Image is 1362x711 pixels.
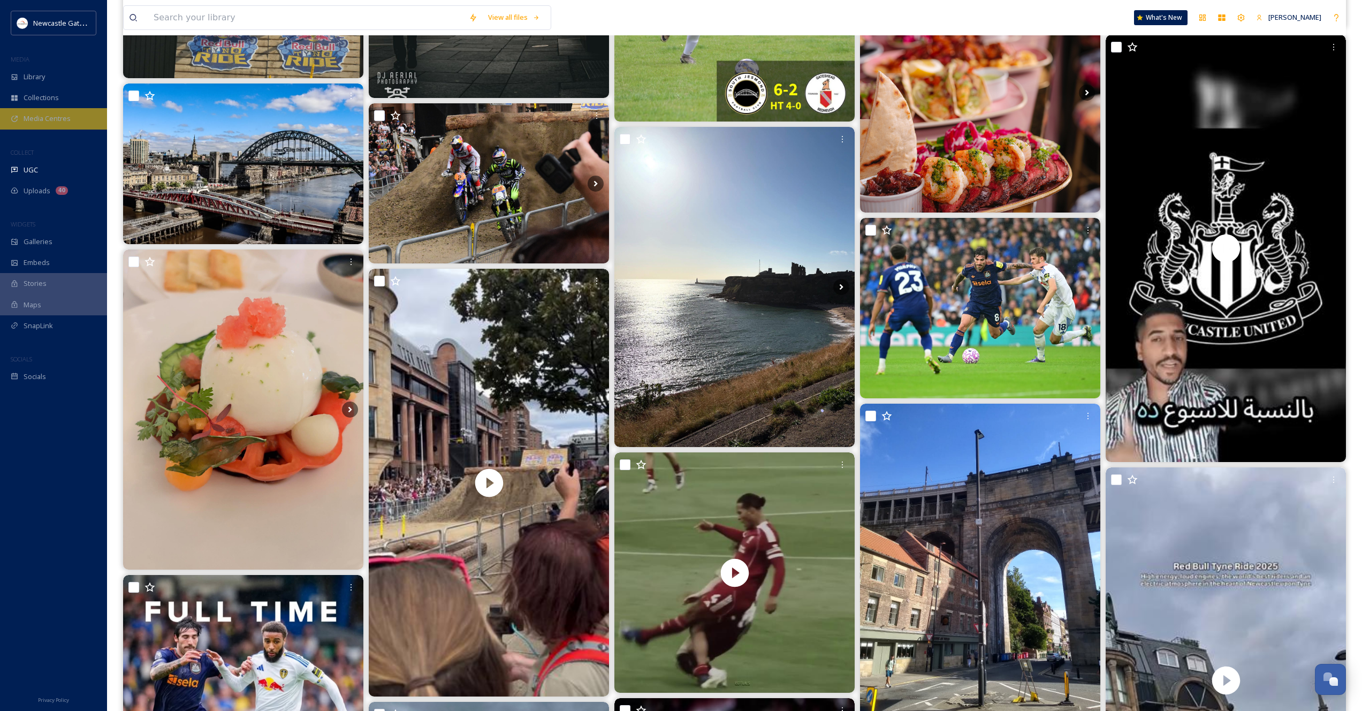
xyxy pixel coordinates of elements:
[123,249,363,570] img: branchesrestaurant amazing as always xx #ne1 #toptier #resturants #jesmond #burratta #spicymargar...
[24,372,46,382] span: Socials
[24,300,41,310] span: Maps
[11,55,29,63] span: MEDIA
[11,355,32,363] span: SOCIALS
[148,6,463,29] input: Search your library
[123,84,363,244] img: #newcastle #newcastleupontyne #panorama #cityscape #england #unitedkingdom🇬🇧 #tyne #photography #...
[24,93,59,103] span: Collections
[38,697,69,704] span: Privacy Policy
[38,693,69,706] a: Privacy Policy
[33,18,132,28] span: Newcastle Gateshead Initiative
[860,218,1100,398] img: 🛡️ «Лідс Юнайтед» знову показує надійність у захисті на «Елланд Роуд»! «Павичі» оформили другий п...
[369,269,609,696] video: A wee send was indeed in order ✊💨 #redbull #redbulltyneride #redbullbike #redbullracing #redbullm...
[614,127,855,448] img: Morning miles and breakfast in Tynemouth. #tynemouth#tynemouthbeach#tynemouthpriory#morning#sunda...
[369,269,609,696] img: thumbnail
[614,452,855,693] img: thumbnail
[614,452,855,693] video: 🫡 #newcastle #ag10 #antonygordon
[24,72,45,82] span: Library
[24,165,38,175] span: UGC
[24,258,50,268] span: Embeds
[1251,7,1327,28] a: [PERSON_NAME]
[1268,12,1321,22] span: [PERSON_NAME]
[369,103,609,263] img: Red Bull Tyne Ride providing some excellent close racing for a second year! 🏁 #redbull #redbullmo...
[24,278,47,289] span: Stories
[24,321,53,331] span: SnapLink
[24,186,50,196] span: Uploads
[1106,35,1346,462] img: thumbnail
[1134,10,1188,25] a: What's New
[24,237,52,247] span: Galleries
[56,186,68,195] div: 40
[483,7,545,28] a: View all files
[1315,664,1346,695] button: Open Chat
[11,148,34,156] span: COLLECT
[24,114,71,124] span: Media Centres
[11,220,35,228] span: WIDGETS
[17,18,28,28] img: DqD9wEUd_400x400.jpg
